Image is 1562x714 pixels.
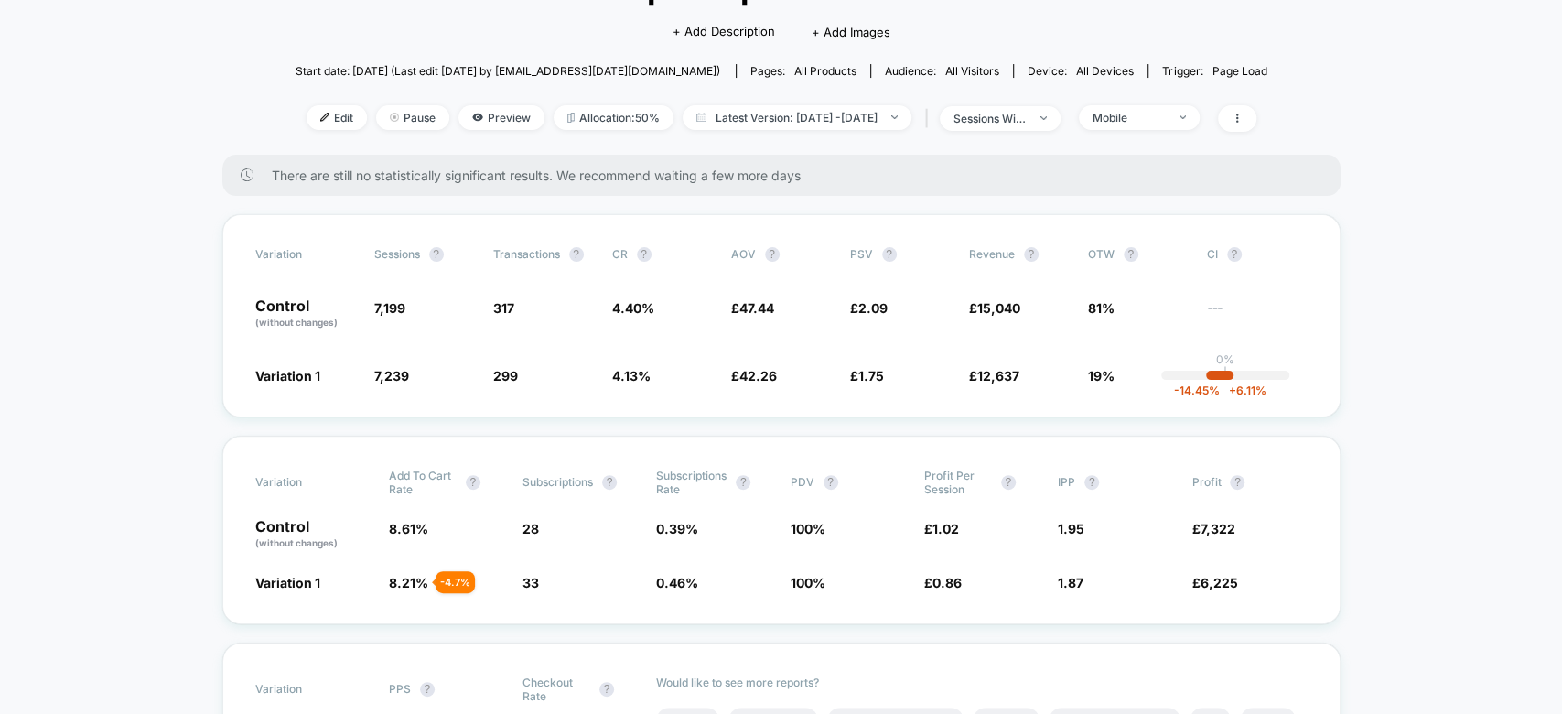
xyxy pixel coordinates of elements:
button: ? [1024,247,1039,262]
span: --- [1207,303,1308,330]
span: Profit [1191,475,1221,489]
span: CI [1207,247,1308,262]
span: Device: [1013,64,1147,78]
span: There are still no statistically significant results. We recommend waiting a few more days [272,168,1304,183]
div: Mobile [1093,111,1166,124]
button: ? [420,682,435,697]
span: 0.86 [932,575,962,590]
span: £ [1191,521,1234,536]
span: IPP [1058,475,1075,489]
span: Revenue [969,247,1015,261]
span: Add To Cart Rate [389,469,457,496]
span: all products [794,64,856,78]
img: rebalance [567,113,575,123]
button: ? [466,475,480,490]
span: Allocation: 50% [554,105,673,130]
span: PDV [791,475,814,489]
span: 7,199 [374,300,405,316]
span: 42.26 [739,368,777,384]
span: £ [924,575,962,590]
img: edit [320,113,329,122]
button: ? [599,682,614,697]
span: 33 [522,575,539,590]
span: 81% [1088,300,1115,316]
span: Variation [255,247,356,262]
span: Start date: [DATE] (Last edit [DATE] by [EMAIL_ADDRESS][DATE][DOMAIN_NAME]) [296,64,720,78]
div: sessions with impression [953,112,1027,125]
span: £ [924,521,959,536]
span: PPS [389,682,411,696]
div: - 4.7 % [436,571,475,593]
span: (without changes) [255,537,338,548]
span: 47.44 [739,300,774,316]
button: ? [882,247,897,262]
img: end [390,113,399,122]
span: £ [850,368,884,384]
span: Edit [307,105,367,130]
span: All Visitors [945,64,999,78]
span: 1.02 [932,521,959,536]
button: ? [736,475,750,490]
span: 7,322 [1200,521,1234,536]
span: 15,040 [977,300,1020,316]
span: 0.39 % [656,521,698,536]
span: Variation [255,676,356,703]
span: 1.75 [858,368,884,384]
span: Pause [376,105,449,130]
span: Subscriptions [522,475,593,489]
span: Subscriptions Rate [656,469,727,496]
span: 317 [493,300,514,316]
span: 0.46 % [656,575,698,590]
span: 4.13 % [612,368,651,384]
span: 1.95 [1058,521,1084,536]
div: Pages: [750,64,856,78]
span: OTW [1088,247,1189,262]
div: Audience: [885,64,999,78]
span: 7,239 [374,368,409,384]
button: ? [429,247,444,262]
span: £ [731,368,777,384]
span: £ [1191,575,1237,590]
img: end [1180,115,1186,119]
span: Sessions [374,247,420,261]
span: £ [850,300,888,316]
button: ? [637,247,652,262]
span: all devices [1076,64,1134,78]
button: ? [1230,475,1244,490]
button: ? [765,247,780,262]
span: Profit Per Session [924,469,992,496]
div: Trigger: [1162,64,1266,78]
span: 4.40 % [612,300,654,316]
span: £ [731,300,774,316]
span: Latest Version: [DATE] - [DATE] [683,105,911,130]
span: Preview [458,105,544,130]
span: 1.87 [1058,575,1083,590]
button: ? [824,475,838,490]
span: 100 % [791,575,825,590]
span: Page Load [1212,64,1266,78]
span: Checkout Rate [522,676,590,703]
img: end [1040,116,1047,120]
button: ? [1227,247,1242,262]
p: Control [255,298,356,330]
span: AOV [731,247,756,261]
p: 0% [1216,352,1234,366]
button: ? [602,475,617,490]
span: + [1229,384,1236,397]
span: Transactions [493,247,560,261]
img: end [891,115,898,119]
button: ? [1124,247,1138,262]
span: 8.61 % [389,521,428,536]
button: ? [569,247,584,262]
span: (without changes) [255,317,338,328]
span: 100 % [791,521,825,536]
span: Variation [255,469,356,496]
span: 8.21 % [389,575,428,590]
p: Would like to see more reports? [656,676,1307,689]
span: PSV [850,247,873,261]
span: 299 [493,368,518,384]
button: ? [1084,475,1099,490]
p: Control [255,519,371,550]
span: CR [612,247,628,261]
span: + Add Description [672,23,774,41]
